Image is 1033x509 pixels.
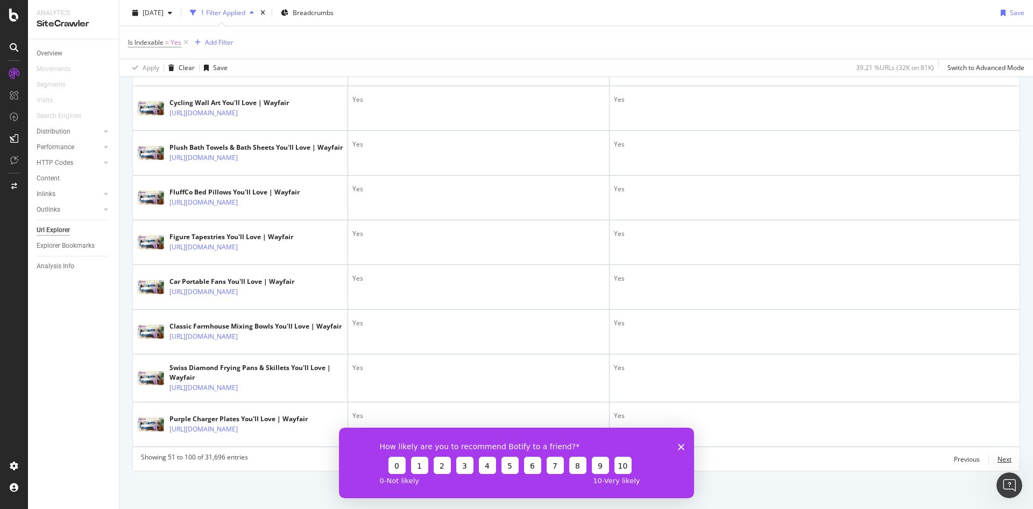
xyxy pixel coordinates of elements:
[128,38,164,47] span: Is Indexable
[37,173,111,184] a: Content
[258,8,267,18] div: times
[37,204,101,215] a: Outlinks
[169,197,238,208] a: [URL][DOMAIN_NAME]
[614,95,1015,104] div: Yes
[143,8,164,17] span: 2025 Oct. 8th
[352,95,605,104] div: Yes
[169,287,238,297] a: [URL][DOMAIN_NAME]
[37,48,111,59] a: Overview
[37,110,92,122] a: Search Engines
[614,274,1015,283] div: Yes
[37,126,70,137] div: Distribution
[169,242,238,253] a: [URL][DOMAIN_NAME]
[128,59,159,76] button: Apply
[143,63,159,72] div: Apply
[169,187,300,197] div: FluffCo Bed Pillows You'll Love | Wayfair
[352,318,605,328] div: Yes
[1010,8,1024,17] div: Save
[37,9,110,18] div: Analytics
[37,142,101,153] a: Performance
[997,455,1011,464] div: Next
[37,225,111,236] a: Url Explorer
[169,108,238,118] a: [URL][DOMAIN_NAME]
[997,452,1011,465] button: Next
[137,146,164,160] img: main image
[954,455,980,464] div: Previous
[164,59,195,76] button: Clear
[37,48,62,59] div: Overview
[614,184,1015,194] div: Yes
[169,232,293,242] div: Figure Tapestries You'll Love | Wayfair
[37,126,101,137] a: Distribution
[37,64,81,75] a: Movements
[352,140,605,149] div: Yes
[200,59,228,76] button: Save
[352,184,605,194] div: Yes
[352,363,605,373] div: Yes
[37,18,110,30] div: SiteCrawler
[352,411,605,421] div: Yes
[37,79,66,90] div: Segments
[169,277,294,287] div: Car Portable Fans You'll Love | Wayfair
[137,417,164,431] img: main image
[339,428,694,498] iframe: Survey from Botify
[37,157,101,169] a: HTTP Codes
[293,8,334,17] span: Breadcrumbs
[37,240,95,252] div: Explorer Bookmarks
[947,63,1024,72] div: Switch to Advanced Mode
[213,63,228,72] div: Save
[614,363,1015,373] div: Yes
[171,35,181,50] span: Yes
[169,331,238,342] a: [URL][DOMAIN_NAME]
[169,322,342,331] div: Classic Farmhouse Mixing Bowls You'll Love | Wayfair
[186,4,258,22] button: 1 Filter Applied
[169,143,343,152] div: Plush Bath Towels & Bath Sheets You'll Love | Wayfair
[37,79,76,90] a: Segments
[614,318,1015,328] div: Yes
[137,371,164,385] img: main image
[169,152,238,163] a: [URL][DOMAIN_NAME]
[37,95,53,106] div: Visits
[954,452,980,465] button: Previous
[179,63,195,72] div: Clear
[137,235,164,249] img: main image
[137,325,164,339] img: main image
[37,157,73,169] div: HTTP Codes
[169,363,343,382] div: Swiss Diamond Frying Pans & Skillets You'll Love | Wayfair
[165,38,169,47] span: =
[352,274,605,283] div: Yes
[37,142,74,153] div: Performance
[169,98,289,108] div: Cycling Wall Art You'll Love | Wayfair
[614,140,1015,149] div: Yes
[37,204,60,215] div: Outlinks
[169,424,238,435] a: [URL][DOMAIN_NAME]
[614,229,1015,239] div: Yes
[37,189,55,200] div: Inlinks
[37,225,70,236] div: Url Explorer
[37,64,70,75] div: Movements
[943,59,1024,76] button: Switch to Advanced Mode
[37,261,74,272] div: Analysis Info
[141,452,248,465] div: Showing 51 to 100 of 31,696 entries
[190,36,234,49] button: Add Filter
[201,8,245,17] div: 1 Filter Applied
[37,240,111,252] a: Explorer Bookmarks
[169,382,238,393] a: [URL][DOMAIN_NAME]
[37,95,63,106] a: Visits
[205,38,234,47] div: Add Filter
[128,4,176,22] button: [DATE]
[37,110,81,122] div: Search Engines
[614,411,1015,421] div: Yes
